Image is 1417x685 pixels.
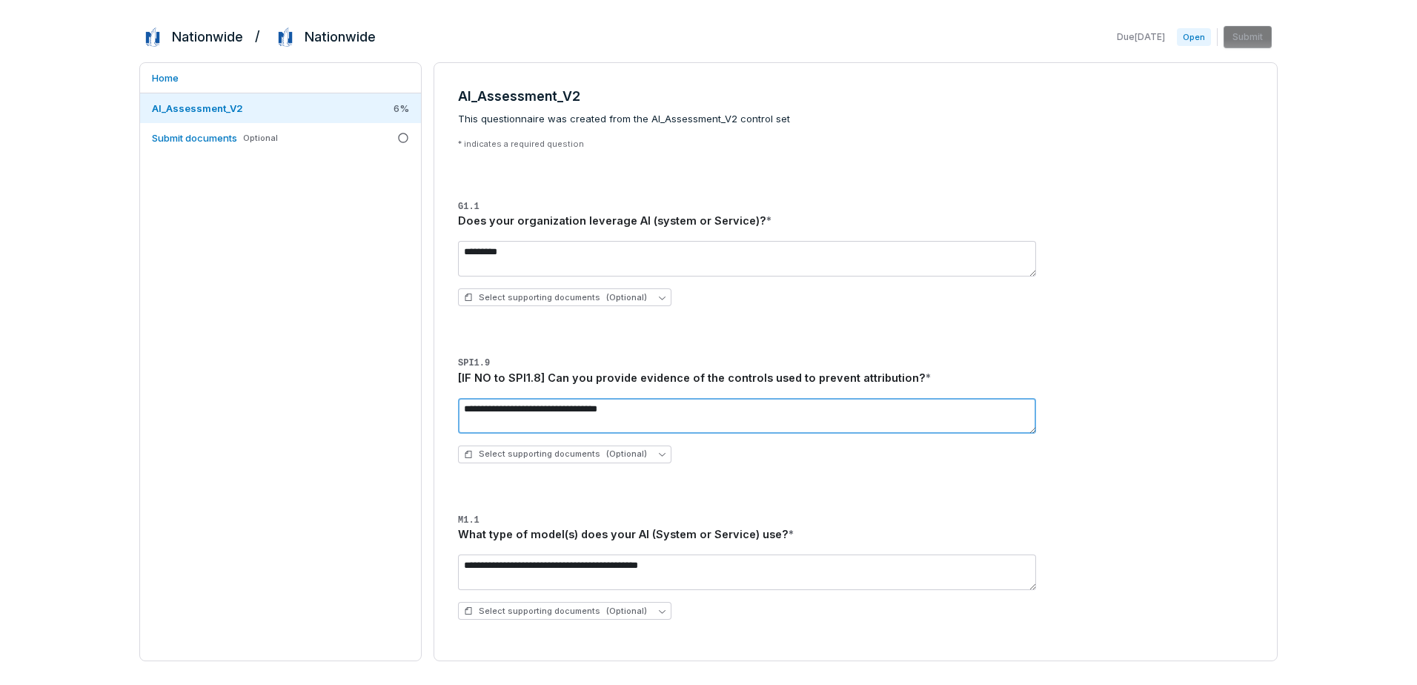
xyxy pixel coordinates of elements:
span: M1.1 [458,515,479,526]
h3: AI_Assessment_V2 [458,87,1253,106]
span: G1.1 [458,202,479,212]
a: Submit documentsOptional [140,123,421,153]
h2: / [255,24,260,46]
span: Due [DATE] [1117,31,1165,43]
div: What type of model(s) does your AI (System or Service) use? [458,526,1253,543]
span: (Optional) [606,449,647,460]
span: Select supporting documents [464,606,647,617]
div: Does your organization leverage AI (system or Service)? [458,213,1253,229]
span: Select supporting documents [464,292,647,303]
a: AI_Assessment_V26% [140,93,421,123]
span: Submit documents [152,132,237,144]
span: Optional [243,133,278,144]
span: AI_Assessment_V2 [152,102,243,114]
span: Open [1177,28,1211,46]
span: Select supporting documents [464,449,647,460]
p: * indicates a required question [458,139,1253,150]
span: SPI1.9 [458,358,490,368]
h2: Nationwide [172,27,243,47]
span: (Optional) [606,606,647,617]
span: This questionnaire was created from the AI_Assessment_V2 control set [458,112,1253,127]
div: [IF NO to SPI1.8] Can you provide evidence of the controls used to prevent attribution? [458,370,1253,386]
a: Home [140,63,421,93]
h2: Nationwide [305,27,376,47]
span: (Optional) [606,292,647,303]
span: 6 % [394,102,409,115]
